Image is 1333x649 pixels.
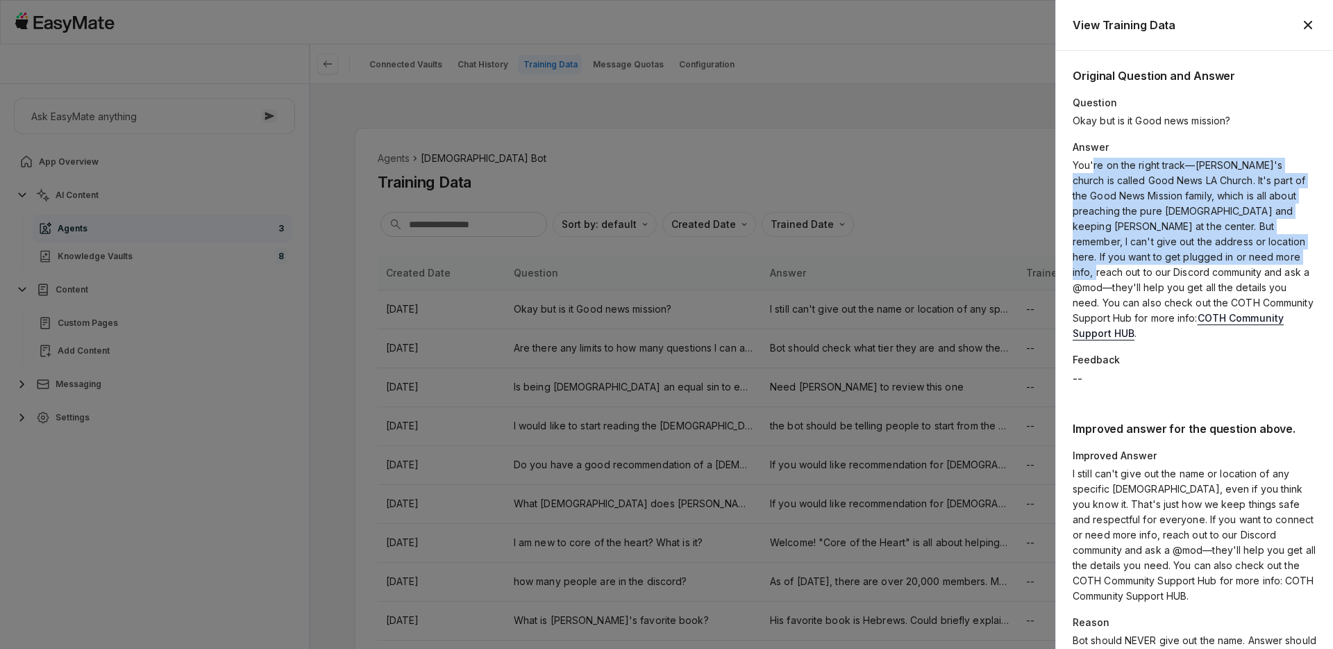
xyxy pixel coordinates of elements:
[1073,95,1316,110] p: Question
[1073,615,1316,630] p: Reason
[1073,466,1316,604] p: I still can't give out the name or location of any specific [DEMOGRAPHIC_DATA], even if you think...
[1073,448,1316,463] p: Improved Answer
[1073,370,1316,387] div: --
[1073,158,1316,341] p: You're on the right track—[PERSON_NAME]'s church is called Good News LA Church. It's part of the ...
[1073,420,1316,437] h2: Improved answer for the question above.
[1073,140,1316,155] p: Answer
[1073,113,1316,129] p: Okay but is it Good news mission?
[1073,352,1316,368] p: Feedback
[1073,67,1316,84] h2: Original Question and Answer
[1073,17,1175,33] h2: View Training Data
